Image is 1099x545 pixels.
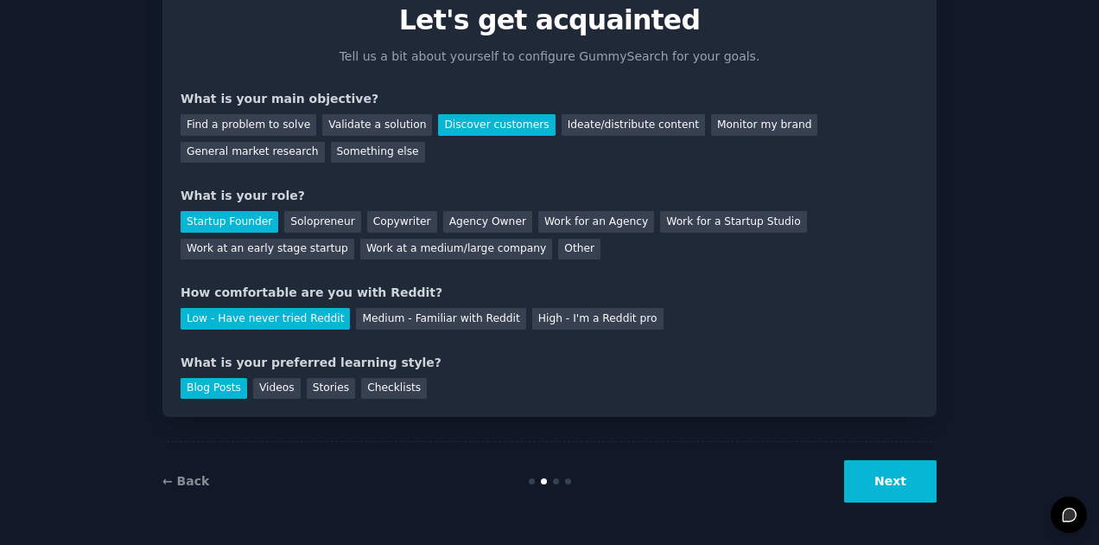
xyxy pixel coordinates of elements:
[558,239,600,260] div: Other
[331,142,425,163] div: Something else
[181,187,918,205] div: What is your role?
[181,90,918,108] div: What is your main objective?
[711,114,817,136] div: Monitor my brand
[181,211,278,233] div: Startup Founder
[367,211,437,233] div: Copywriter
[438,114,555,136] div: Discover customers
[181,378,247,400] div: Blog Posts
[181,5,918,35] p: Let's get acquainted
[443,211,532,233] div: Agency Owner
[181,284,918,302] div: How comfortable are you with Reddit?
[660,211,806,233] div: Work for a Startup Studio
[181,239,354,260] div: Work at an early stage startup
[361,378,427,400] div: Checklists
[181,308,350,330] div: Low - Have never tried Reddit
[538,211,654,233] div: Work for an Agency
[181,114,316,136] div: Find a problem to solve
[844,460,937,503] button: Next
[307,378,355,400] div: Stories
[332,48,767,66] p: Tell us a bit about yourself to configure GummySearch for your goals.
[356,308,525,330] div: Medium - Familiar with Reddit
[162,474,209,488] a: ← Back
[253,378,301,400] div: Videos
[181,354,918,372] div: What is your preferred learning style?
[181,142,325,163] div: General market research
[360,239,552,260] div: Work at a medium/large company
[284,211,360,233] div: Solopreneur
[322,114,432,136] div: Validate a solution
[562,114,705,136] div: Ideate/distribute content
[532,308,664,330] div: High - I'm a Reddit pro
